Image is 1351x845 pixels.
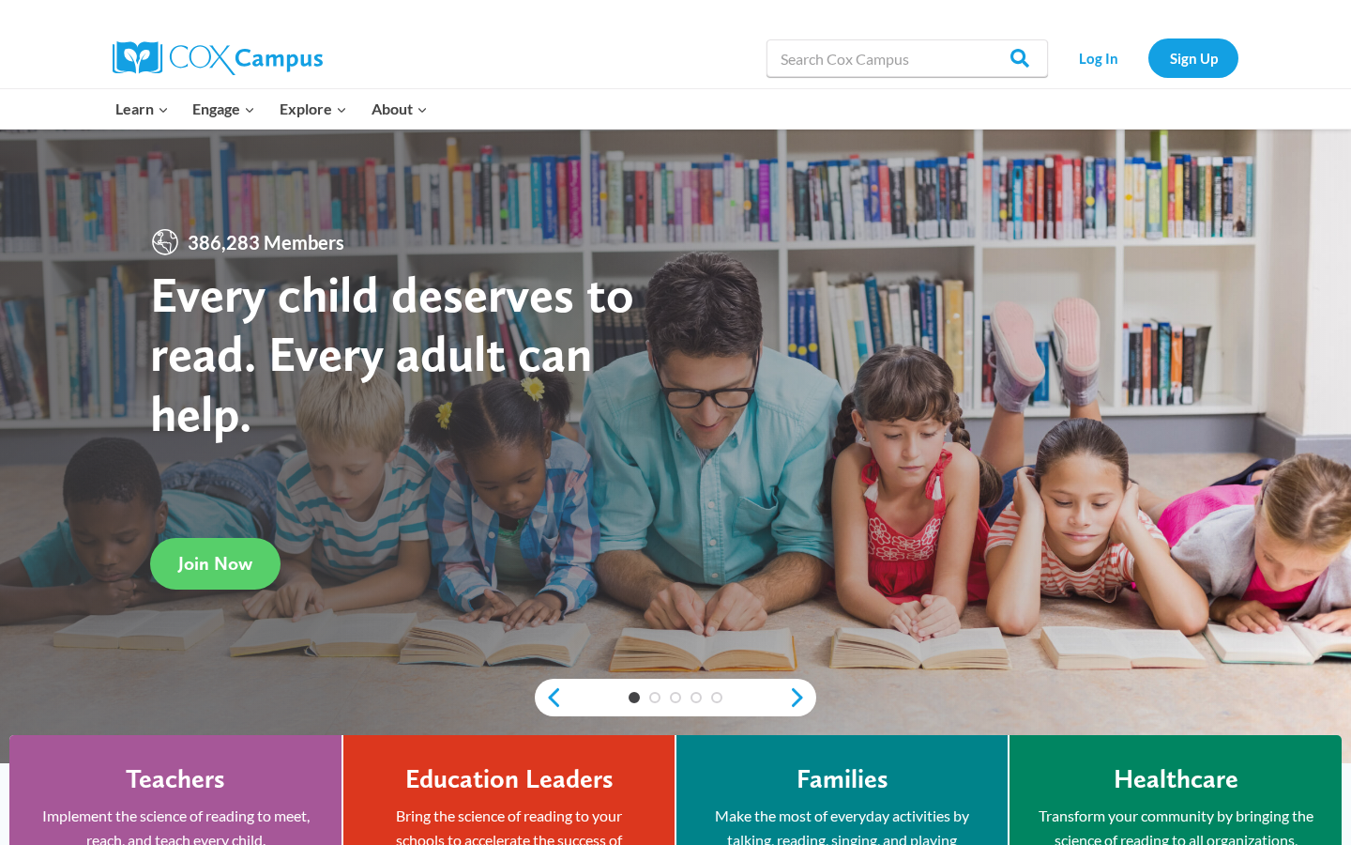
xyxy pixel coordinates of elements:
h4: Families [797,763,888,795]
a: 2 [649,692,660,703]
strong: Every child deserves to read. Every adult can help. [150,264,634,443]
span: Explore [280,97,347,121]
a: Join Now [150,538,281,590]
a: 4 [691,692,702,703]
h4: Education Leaders [405,763,614,795]
div: content slider buttons [535,679,816,716]
span: 386,283 Members [180,227,352,257]
span: Learn [115,97,169,121]
a: Sign Up [1148,38,1238,77]
input: Search Cox Campus [767,39,1048,77]
span: Engage [192,97,255,121]
span: About [372,97,428,121]
h4: Healthcare [1114,763,1238,795]
img: Cox Campus [113,41,323,75]
nav: Secondary Navigation [1057,38,1238,77]
span: Join Now [178,552,252,575]
a: next [788,686,816,709]
a: Log In [1057,38,1139,77]
nav: Primary Navigation [103,89,439,129]
a: 1 [629,692,640,703]
a: 5 [711,692,722,703]
a: previous [535,686,563,709]
h4: Teachers [126,763,225,795]
a: 3 [670,692,681,703]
